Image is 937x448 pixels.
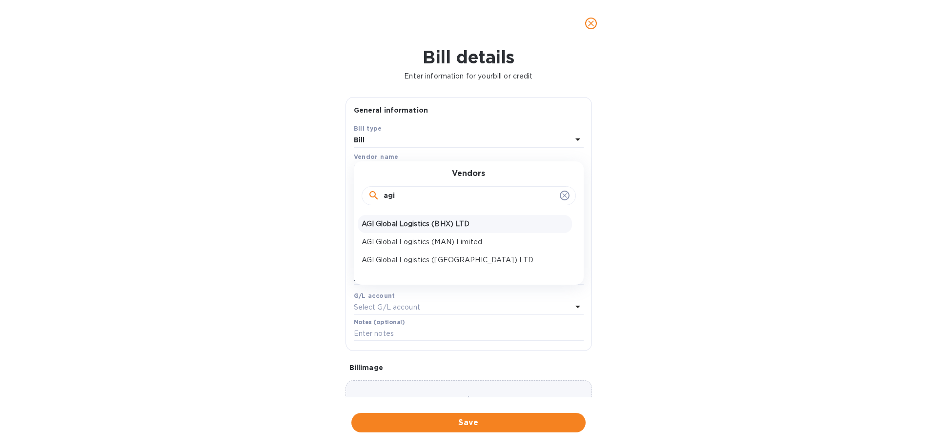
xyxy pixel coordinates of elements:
input: Search [384,189,556,203]
input: Enter notes [354,327,584,341]
p: AGI Global Logistics (MAN) Limited [362,237,568,247]
p: AGI Global Logistics ([GEOGRAPHIC_DATA]) LTD [362,255,568,265]
p: Bill image [349,363,588,372]
b: G/L account [354,292,395,299]
h3: Vendors [452,169,485,178]
p: Select vendor name [354,163,422,174]
p: Select G/L account [354,302,420,312]
label: Notes (optional) [354,319,405,325]
b: General information [354,106,428,114]
p: Enter information for your bill or credit [8,71,929,81]
b: Vendor name [354,153,399,160]
span: Save [359,417,578,429]
p: AGI Global Logistics (BHX) LTD [362,219,568,229]
button: close [579,12,603,35]
h1: Bill details [8,47,929,67]
b: Bill type [354,125,382,132]
button: Save [351,413,586,432]
b: Bill [354,136,365,144]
